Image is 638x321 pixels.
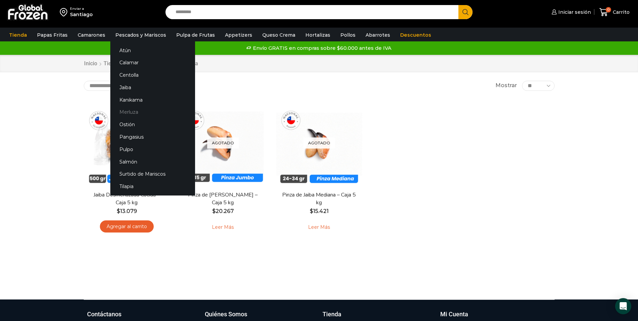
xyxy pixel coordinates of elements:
a: Pollos [337,29,359,41]
div: Enviar a [70,6,93,11]
a: Descuentos [397,29,435,41]
a: Salmón [110,155,195,168]
a: Calamar [110,57,195,69]
a: Queso Crema [259,29,299,41]
a: Ostión [110,118,195,131]
span: 0 [606,7,611,12]
h3: Mi Cuenta [440,310,468,319]
a: Inicio [84,60,98,68]
a: Papas Fritas [34,29,71,41]
a: Pulpa de Frutas [173,29,218,41]
a: Pinza de [PERSON_NAME] – Caja 5 kg [184,191,261,207]
a: Centolla [110,69,195,81]
span: $ [310,208,313,214]
a: Jaiba Desmenuzada Cocida – Caja 5 kg [88,191,165,207]
bdi: 20.267 [212,208,234,214]
div: Santiago [70,11,93,18]
h3: Tienda [323,310,341,319]
p: Agotado [207,137,239,148]
a: 0 Carrito [598,4,631,20]
a: Pulpo [110,143,195,155]
a: Iniciar sesión [550,5,591,19]
a: Tienda [103,60,121,68]
a: Jaiba [110,81,195,94]
bdi: 15.421 [310,208,329,214]
a: Pangasius [110,131,195,143]
span: Carrito [611,9,630,15]
bdi: 13.079 [117,208,137,214]
a: Pescados y Mariscos [112,29,170,41]
span: $ [117,208,120,214]
h3: Contáctanos [87,310,121,319]
nav: Breadcrumb [84,60,198,68]
a: Pinza de Jaiba Mediana – Caja 5 kg [280,191,358,207]
p: Agotado [303,137,335,148]
a: Appetizers [222,29,256,41]
h3: Quiénes Somos [205,310,247,319]
a: Leé más sobre “Pinza de Jaiba Jumbo - Caja 5 kg” [201,220,244,235]
span: Mostrar [495,82,517,90]
a: Abarrotes [362,29,393,41]
a: Hortalizas [302,29,334,41]
a: Atún [110,44,195,57]
a: Tilapia [110,180,195,193]
a: Tienda [6,29,30,41]
div: Open Intercom Messenger [615,298,631,314]
button: Search button [458,5,473,19]
a: Kanikama [110,94,195,106]
select: Pedido de la tienda [84,81,170,91]
span: Iniciar sesión [557,9,591,15]
a: Leé más sobre “Pinza de Jaiba Mediana - Caja 5 kg” [298,220,340,235]
a: Surtido de Mariscos [110,168,195,180]
a: Merluza [110,106,195,118]
span: $ [212,208,216,214]
a: Agregar al carrito: “Jaiba Desmenuzada Cocida - Caja 5 kg” [100,220,154,233]
a: Camarones [74,29,109,41]
img: address-field-icon.svg [60,6,70,18]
